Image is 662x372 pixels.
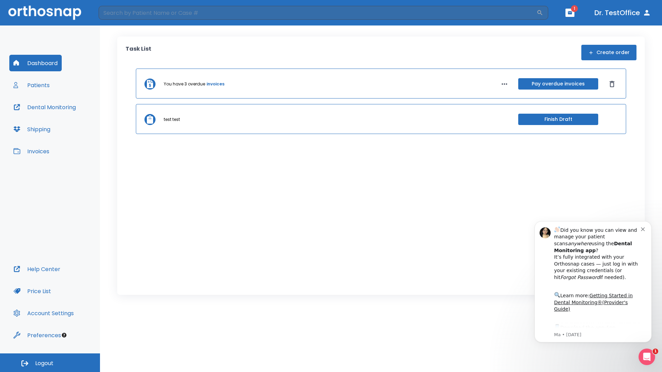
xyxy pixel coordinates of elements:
[99,6,536,20] input: Search by Patient Name or Case #
[8,6,81,20] img: Orthosnap
[164,81,205,87] p: You have 3 overdue
[518,114,598,125] button: Finish Draft
[592,7,654,19] button: Dr. TestOffice
[9,143,53,159] button: Invoices
[9,99,80,115] button: Dental Monitoring
[524,213,662,369] iframe: Intercom notifications message
[9,121,54,137] button: Shipping
[9,283,55,299] button: Price List
[9,77,54,93] button: Patients
[571,5,578,12] span: 1
[606,79,618,90] button: Dismiss
[126,45,151,60] p: Task List
[518,78,598,90] button: Pay overdue invoices
[653,349,658,354] span: 1
[35,360,53,367] span: Logout
[9,261,64,277] button: Help Center
[164,116,180,123] p: test test
[207,81,224,87] a: invoices
[9,327,65,343] button: Preferences
[9,55,62,71] button: Dashboard
[581,45,636,60] button: Create order
[639,349,655,365] iframe: Intercom live chat
[61,332,67,338] div: Tooltip anchor
[9,305,78,321] button: Account Settings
